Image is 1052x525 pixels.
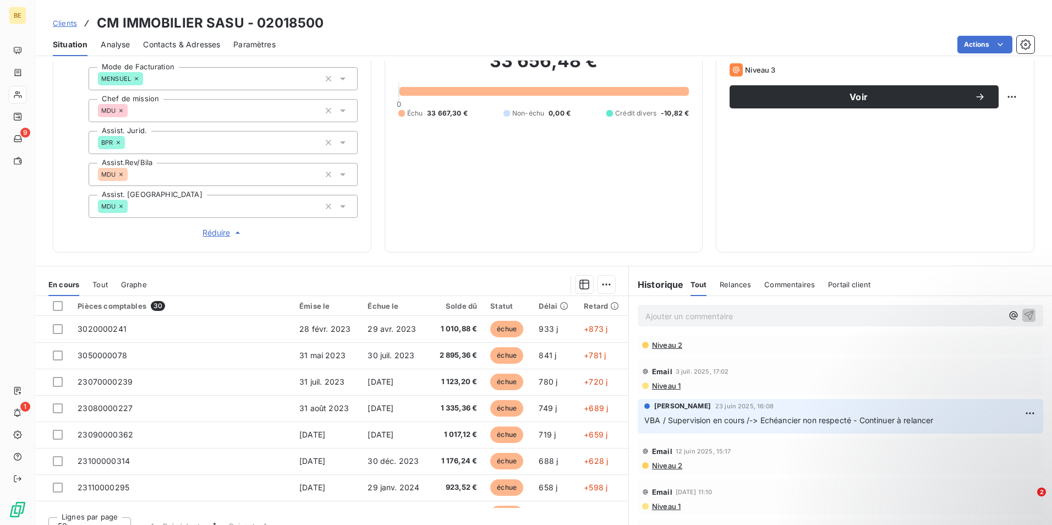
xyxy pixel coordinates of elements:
[20,402,30,412] span: 1
[368,302,423,310] div: Échue le
[436,429,478,440] span: 1 017,12 €
[1037,488,1046,496] span: 2
[78,430,133,439] span: 23090000362
[436,302,478,310] div: Solde dû
[676,368,729,375] span: 3 juil. 2025, 17:02
[490,426,523,443] span: échue
[407,108,423,118] span: Échu
[368,430,393,439] span: [DATE]
[651,502,681,511] span: Niveau 1
[128,169,136,179] input: Ajouter une valeur
[828,280,870,289] span: Portail client
[53,19,77,28] span: Clients
[549,108,571,118] span: 0,00 €
[299,377,344,386] span: 31 juil. 2023
[730,85,999,108] button: Voir
[92,280,108,289] span: Tout
[490,506,523,522] span: échue
[368,456,419,466] span: 30 déc. 2023
[20,128,30,138] span: 9
[78,403,133,413] span: 23080000227
[9,7,26,24] div: BE
[436,482,478,493] span: 923,52 €
[490,302,525,310] div: Statut
[539,403,557,413] span: 749 j
[512,108,544,118] span: Non-échu
[584,483,607,492] span: +598 j
[436,350,478,361] span: 2 895,36 €
[78,301,286,311] div: Pièces comptables
[78,456,130,466] span: 23100000314
[584,351,606,360] span: +781 j
[584,324,607,333] span: +873 j
[202,227,243,238] span: Réduire
[368,483,419,492] span: 29 janv. 2024
[539,351,556,360] span: 841 j
[490,347,523,364] span: échue
[654,401,711,411] span: [PERSON_NAME]
[368,324,416,333] span: 29 avr. 2023
[691,280,707,289] span: Tout
[652,488,672,496] span: Email
[661,108,689,118] span: -10,82 €
[53,18,77,29] a: Clients
[9,501,26,518] img: Logo LeanPay
[101,39,130,50] span: Analyse
[539,302,571,310] div: Délai
[490,453,523,469] span: échue
[89,227,358,239] button: Réduire
[539,430,556,439] span: 719 j
[125,138,134,147] input: Ajouter une valeur
[584,302,622,310] div: Retard
[490,400,523,417] span: échue
[78,483,129,492] span: 23110000295
[397,100,401,108] span: 0
[584,430,607,439] span: +659 j
[101,171,116,178] span: MDU
[490,321,523,337] span: échue
[644,415,934,425] span: VBA / Supervision en cours /-> Echéancier non respecté - Continuer à relancer
[299,351,346,360] span: 31 mai 2023
[745,65,775,74] span: Niveau 3
[652,367,672,376] span: Email
[436,324,478,335] span: 1 010,88 €
[436,456,478,467] span: 1 176,24 €
[101,75,131,82] span: MENSUEL
[436,376,478,387] span: 1 123,20 €
[676,489,713,495] span: [DATE] 11:10
[299,430,325,439] span: [DATE]
[151,301,165,311] span: 30
[715,403,774,409] span: 23 juin 2025, 16:08
[832,418,1052,495] iframe: Intercom notifications message
[78,351,127,360] span: 3050000078
[299,302,354,310] div: Émise le
[539,324,558,333] span: 933 j
[436,403,478,414] span: 1 335,36 €
[368,377,393,386] span: [DATE]
[615,108,656,118] span: Crédit divers
[128,201,136,211] input: Ajouter une valeur
[652,447,672,456] span: Email
[78,324,127,333] span: 3020000241
[957,36,1012,53] button: Actions
[128,106,136,116] input: Ajouter une valeur
[368,403,393,413] span: [DATE]
[233,39,276,50] span: Paramètres
[299,456,325,466] span: [DATE]
[539,456,558,466] span: 688 j
[720,280,751,289] span: Relances
[584,456,608,466] span: +628 j
[539,377,557,386] span: 780 j
[1015,488,1041,514] iframe: Intercom live chat
[299,483,325,492] span: [DATE]
[629,278,684,291] h6: Historique
[490,374,523,390] span: échue
[143,39,220,50] span: Contacts & Adresses
[427,108,468,118] span: 33 667,30 €
[584,377,607,386] span: +720 j
[398,50,689,83] h2: 33 656,48 €
[78,377,133,386] span: 23070000239
[121,280,147,289] span: Graphe
[743,92,974,101] span: Voir
[651,341,682,349] span: Niveau 2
